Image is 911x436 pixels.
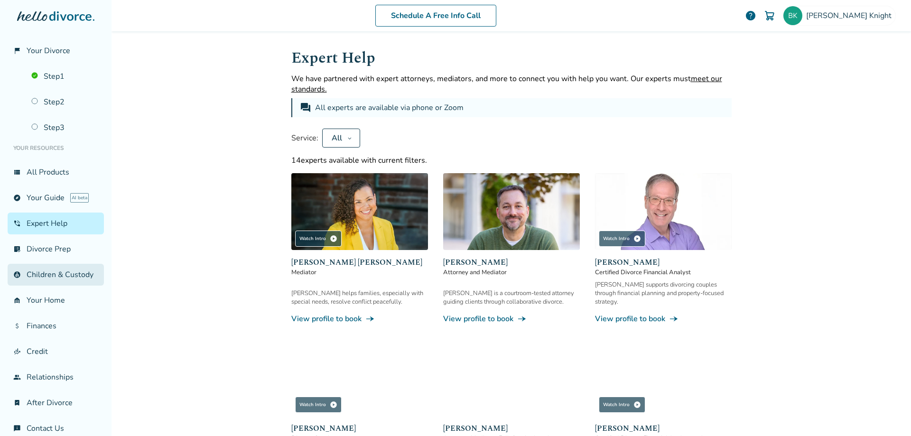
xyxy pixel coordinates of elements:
a: View profile to bookline_end_arrow_notch [595,314,732,324]
a: Step3 [26,117,104,139]
div: Watch Intro [599,231,645,247]
a: Step2 [26,91,104,113]
span: garage_home [13,297,21,304]
iframe: Chat Widget [864,390,911,436]
div: All [330,133,344,143]
span: list_alt_check [13,245,21,253]
a: exploreYour GuideAI beta [8,187,104,209]
span: AI beta [70,193,89,203]
div: All experts are available via phone or Zoom [315,102,465,113]
h1: Expert Help [291,46,732,70]
span: play_circle [330,235,337,242]
a: bookmark_checkAfter Divorce [8,392,104,414]
a: garage_homeYour Home [8,289,104,311]
span: chat_info [13,425,21,432]
img: John Duffy [595,339,732,416]
img: Cart [764,10,775,21]
a: help [745,10,756,21]
span: meet our standards. [291,74,722,94]
span: [PERSON_NAME] [443,423,580,434]
img: Lauren Nonnemaker [443,339,580,416]
li: Your Resources [8,139,104,158]
a: finance_modeCredit [8,341,104,362]
a: Schedule A Free Info Call [375,5,496,27]
img: Neil Forester [443,173,580,250]
span: [PERSON_NAME] [595,423,732,434]
span: attach_money [13,322,21,330]
span: play_circle [633,235,641,242]
span: group [13,373,21,381]
div: 14 experts available with current filters. [291,155,732,166]
img: Jeff Landers [595,173,732,250]
div: Watch Intro [295,397,342,413]
span: phone_in_talk [13,220,21,227]
img: Kim Goodman [291,339,428,416]
span: forum [300,102,311,113]
span: Mediator [291,268,428,277]
span: line_end_arrow_notch [517,314,527,324]
a: View profile to bookline_end_arrow_notch [443,314,580,324]
a: attach_moneyFinances [8,315,104,337]
span: [PERSON_NAME] [PERSON_NAME] [291,257,428,268]
span: play_circle [633,401,641,408]
span: flag_2 [13,47,21,55]
span: Service: [291,133,318,143]
span: Your Divorce [27,46,70,56]
div: Watch Intro [295,231,342,247]
a: phone_in_talkExpert Help [8,213,104,234]
div: [PERSON_NAME] helps families, especially with special needs, resolve conflict peacefully. [291,289,428,306]
img: Claudia Brown Coulter [291,173,428,250]
span: finance_mode [13,348,21,355]
p: We have partnered with expert attorneys, mediators, and more to connect you with help you want. O... [291,74,732,94]
a: view_listAll Products [8,161,104,183]
a: account_childChildren & Custody [8,264,104,286]
span: line_end_arrow_notch [669,314,679,324]
a: flag_2Your Divorce [8,40,104,62]
span: bookmark_check [13,399,21,407]
span: Certified Divorce Financial Analyst [595,268,732,277]
span: [PERSON_NAME] [291,423,428,434]
img: bonitaknight@propelschools.org [783,6,802,25]
div: [PERSON_NAME] supports divorcing couples through financial planning and property-focused strategy. [595,280,732,306]
a: Step1 [26,65,104,87]
span: view_list [13,168,21,176]
span: line_end_arrow_notch [365,314,375,324]
a: groupRelationships [8,366,104,388]
span: [PERSON_NAME] Knight [806,10,895,21]
a: View profile to bookline_end_arrow_notch [291,314,428,324]
span: [PERSON_NAME] [443,257,580,268]
div: [PERSON_NAME] is a courtroom-tested attorney guiding clients through collaborative divorce. [443,289,580,306]
div: Watch Intro [599,397,645,413]
span: account_child [13,271,21,278]
span: play_circle [330,401,337,408]
span: [PERSON_NAME] [595,257,732,268]
span: Attorney and Mediator [443,268,580,277]
a: list_alt_checkDivorce Prep [8,238,104,260]
button: All [322,129,360,148]
span: explore [13,194,21,202]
